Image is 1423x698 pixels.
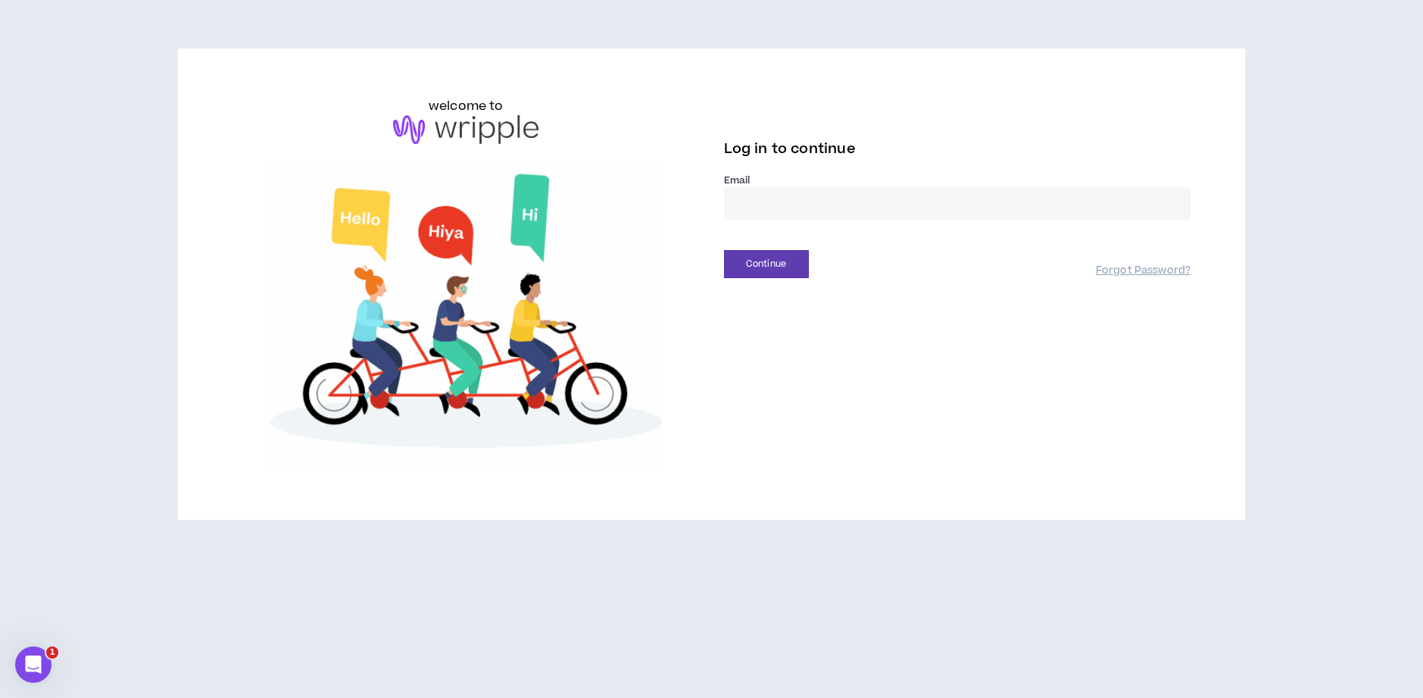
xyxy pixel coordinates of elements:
[429,97,504,115] h6: welcome to
[232,159,700,471] img: Welcome to Wripple
[724,174,1191,187] label: Email
[1096,264,1191,278] a: Forgot Password?
[724,139,856,158] span: Log in to continue
[15,646,51,683] iframe: Intercom live chat
[393,115,538,144] img: logo-brand.png
[724,250,809,278] button: Continue
[46,646,58,659] span: 1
